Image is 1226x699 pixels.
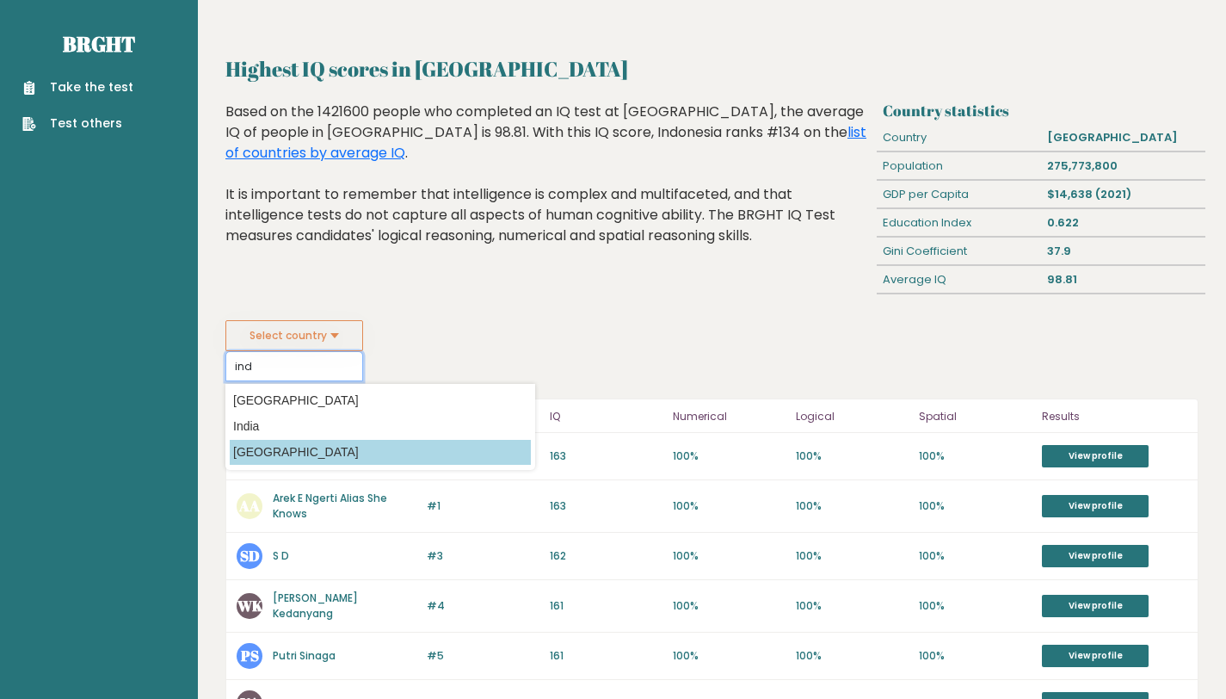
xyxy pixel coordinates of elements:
[919,648,1032,664] p: 100%
[1042,495,1149,517] a: View profile
[796,406,909,427] p: Logical
[22,78,133,96] a: Take the test
[919,548,1032,564] p: 100%
[550,406,662,427] p: IQ
[427,498,539,514] p: #1
[63,30,135,58] a: Brght
[919,598,1032,614] p: 100%
[1042,445,1149,467] a: View profile
[796,648,909,664] p: 100%
[919,498,1032,514] p: 100%
[883,102,1198,120] h3: Country statistics
[919,406,1032,427] p: Spatial
[877,266,1041,294] div: Average IQ
[550,598,662,614] p: 161
[673,448,786,464] p: 100%
[225,122,866,163] a: list of countries by average IQ
[877,238,1041,265] div: Gini Coefficient
[673,498,786,514] p: 100%
[550,548,662,564] p: 162
[1042,406,1187,427] p: Results
[1041,266,1205,294] div: 98.81
[427,598,539,614] p: #4
[673,648,786,664] p: 100%
[238,496,260,516] text: AA
[673,598,786,614] p: 100%
[550,648,662,664] p: 161
[919,448,1032,464] p: 100%
[796,548,909,564] p: 100%
[230,414,531,439] option: India
[225,351,363,381] input: Select your country
[273,548,289,563] a: S D
[1042,545,1149,567] a: View profile
[1041,209,1205,237] div: 0.622
[240,546,260,566] text: SD
[22,114,133,133] a: Test others
[427,548,539,564] p: #3
[673,406,786,427] p: Numerical
[1041,124,1205,152] div: [GEOGRAPHIC_DATA]
[1041,238,1205,265] div: 37.9
[1041,181,1205,208] div: $14,638 (2021)
[877,181,1041,208] div: GDP per Capita
[1042,645,1149,667] a: View profile
[877,209,1041,237] div: Education Index
[1041,152,1205,180] div: 275,773,800
[225,102,870,272] div: Based on the 1421600 people who completed an IQ test at [GEOGRAPHIC_DATA], the average IQ of peop...
[237,596,263,615] text: WK
[225,53,1198,84] h2: Highest IQ scores in [GEOGRAPHIC_DATA]
[550,498,662,514] p: 163
[796,448,909,464] p: 100%
[273,591,358,621] a: [PERSON_NAME] Kedanyang
[273,648,336,663] a: Putri Sinaga
[550,448,662,464] p: 163
[230,388,531,413] option: [GEOGRAPHIC_DATA]
[240,646,259,665] text: PS
[273,491,387,521] a: Arek E Ngerti Alias She Knows
[673,548,786,564] p: 100%
[796,498,909,514] p: 100%
[796,598,909,614] p: 100%
[877,152,1041,180] div: Population
[427,648,539,664] p: #5
[877,124,1041,152] div: Country
[225,320,363,351] button: Select country
[1042,595,1149,617] a: View profile
[230,440,531,465] option: [GEOGRAPHIC_DATA]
